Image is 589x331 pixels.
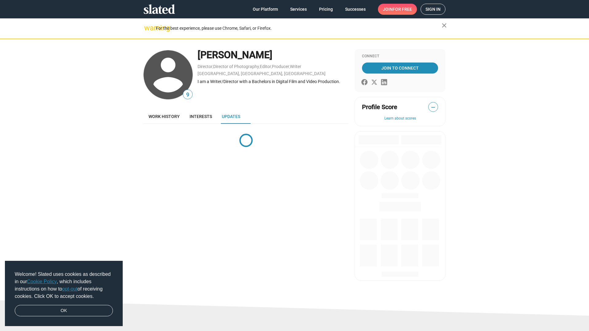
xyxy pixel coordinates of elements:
span: Join To Connect [363,63,437,74]
a: Editor [260,64,271,69]
span: Our Platform [253,4,278,15]
a: Work history [144,109,185,124]
span: , [213,65,213,69]
a: Producer [272,64,289,69]
a: Cookie Policy [27,279,57,284]
div: I am a Writer/Director with a Bachelors in Digital Film and Video Production. [198,79,348,85]
a: Services [285,4,312,15]
a: Pricing [314,4,338,15]
span: Welcome! Slated uses cookies as described in our , which includes instructions on how to of recei... [15,271,113,300]
a: Director [198,64,213,69]
span: Sign in [425,4,441,14]
span: — [429,103,438,111]
button: Learn about scores [362,116,438,121]
span: , [259,65,260,69]
a: Writer [290,64,301,69]
span: , [271,65,272,69]
span: Interests [190,114,212,119]
a: [GEOGRAPHIC_DATA], [GEOGRAPHIC_DATA], [GEOGRAPHIC_DATA] [198,71,325,76]
mat-icon: warning [144,24,152,32]
mat-icon: close [441,22,448,29]
a: Successes [340,4,371,15]
span: Successes [345,4,366,15]
a: Our Platform [248,4,283,15]
a: Sign in [421,4,445,15]
a: Joinfor free [378,4,417,15]
div: For the best experience, please use Chrome, Safari, or Firefox. [156,24,442,32]
a: Director of Photography [213,64,259,69]
a: Join To Connect [362,63,438,74]
span: Services [290,4,307,15]
a: Interests [185,109,217,124]
span: Join [383,4,412,15]
div: Connect [362,54,438,59]
div: cookieconsent [5,261,123,326]
span: Updates [222,114,240,119]
div: [PERSON_NAME] [198,48,348,62]
a: Updates [217,109,245,124]
span: for free [393,4,412,15]
span: 9 [183,91,192,99]
span: Pricing [319,4,333,15]
a: opt-out [62,286,78,291]
a: dismiss cookie message [15,305,113,317]
span: Work history [148,114,180,119]
span: , [289,65,290,69]
span: Profile Score [362,103,397,111]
